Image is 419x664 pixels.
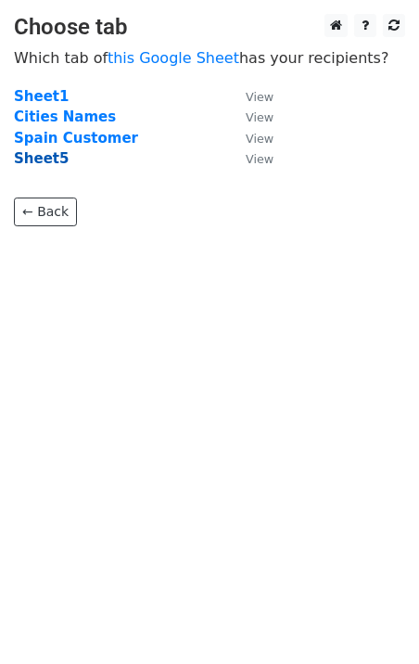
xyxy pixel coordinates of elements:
a: View [227,130,273,147]
iframe: Chat Widget [326,575,419,664]
h3: Choose tab [14,14,405,41]
small: View [246,152,273,166]
a: Cities Names [14,109,116,125]
p: Which tab of has your recipients? [14,48,405,68]
a: Sheet5 [14,150,69,167]
small: View [246,132,273,146]
a: View [227,109,273,125]
small: View [246,90,273,104]
a: Sheet1 [14,88,69,105]
a: View [227,150,273,167]
small: View [246,110,273,124]
a: View [227,88,273,105]
a: this Google Sheet [108,49,239,67]
a: ← Back [14,198,77,226]
a: Spain Customer [14,130,138,147]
